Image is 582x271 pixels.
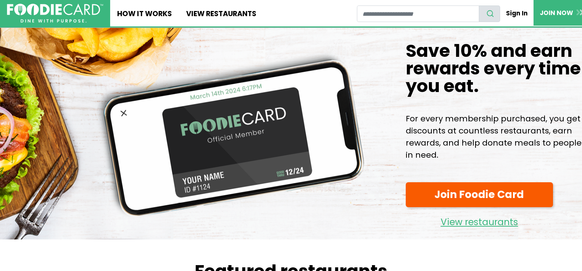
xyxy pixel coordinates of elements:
[7,4,103,23] img: FoodieCard; Eat, Drink, Save, Donate
[357,6,479,22] input: restaurant search
[479,6,500,22] button: search
[406,211,553,230] a: View restaurants
[500,5,534,21] a: Sign In
[406,182,553,208] a: Join Foodie Card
